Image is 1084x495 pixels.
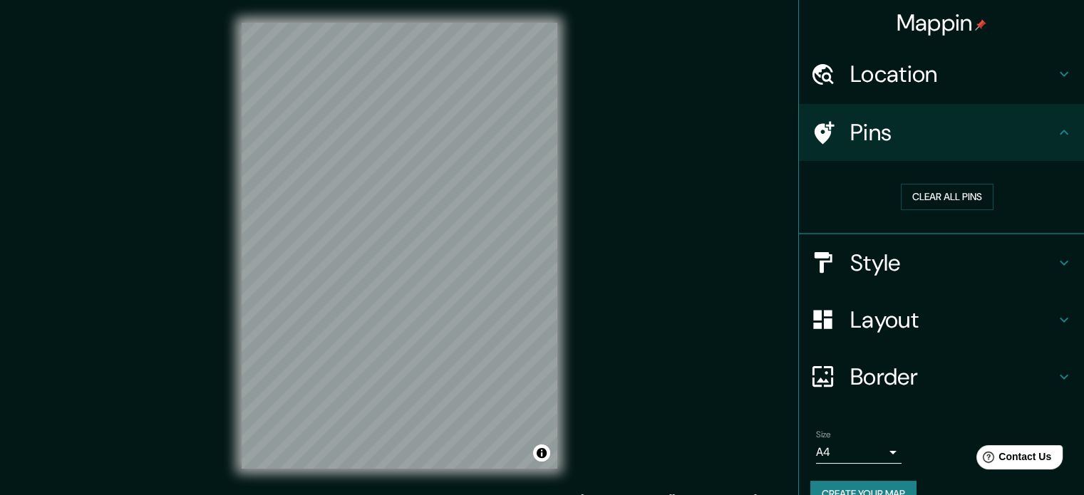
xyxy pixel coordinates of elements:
button: Clear all pins [901,184,993,210]
img: pin-icon.png [975,19,986,31]
h4: Location [850,60,1055,88]
h4: Mappin [897,9,987,37]
canvas: Map [242,23,557,469]
h4: Border [850,363,1055,391]
div: Pins [799,104,1084,161]
div: Location [799,46,1084,103]
h4: Style [850,249,1055,277]
div: Layout [799,291,1084,348]
div: A4 [816,441,902,464]
div: Style [799,234,1084,291]
h4: Layout [850,306,1055,334]
h4: Pins [850,118,1055,147]
iframe: Help widget launcher [957,439,1068,479]
div: Border [799,348,1084,405]
label: Size [816,428,831,440]
button: Toggle attribution [533,444,550,462]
